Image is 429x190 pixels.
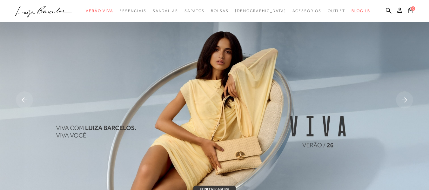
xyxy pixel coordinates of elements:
a: noSubCategoriesText [328,5,345,17]
button: 0 [406,7,415,16]
span: Sapatos [184,9,204,13]
span: Outlet [328,9,345,13]
span: Sandálias [153,9,178,13]
a: noSubCategoriesText [292,5,321,17]
a: BLOG LB [352,5,370,17]
a: noSubCategoriesText [153,5,178,17]
a: noSubCategoriesText [86,5,113,17]
a: noSubCategoriesText [184,5,204,17]
span: 0 [411,6,415,11]
span: Verão Viva [86,9,113,13]
span: Acessórios [292,9,321,13]
span: [DEMOGRAPHIC_DATA] [235,9,286,13]
span: BLOG LB [352,9,370,13]
a: noSubCategoriesText [119,5,146,17]
a: noSubCategoriesText [235,5,286,17]
a: noSubCategoriesText [211,5,229,17]
span: Essenciais [119,9,146,13]
span: Bolsas [211,9,229,13]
